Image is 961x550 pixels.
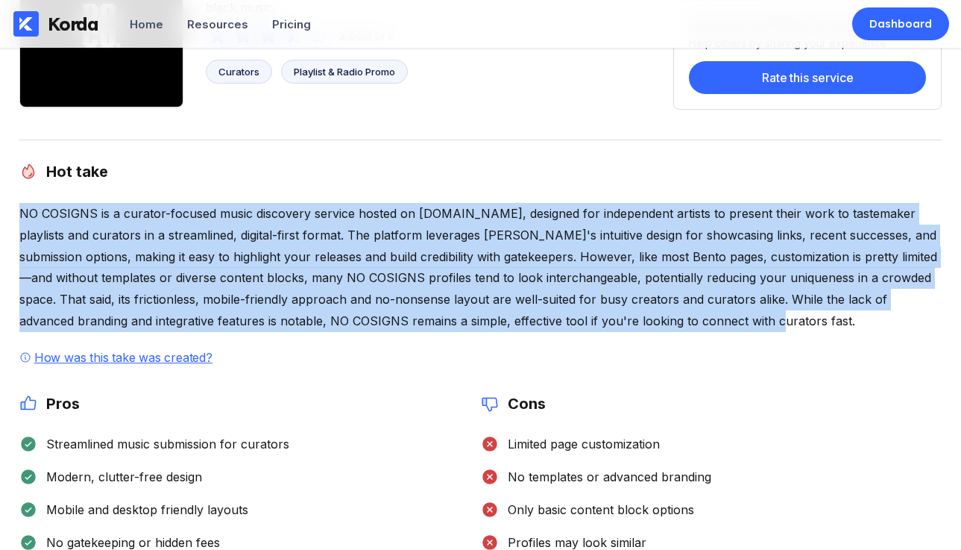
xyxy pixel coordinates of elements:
[281,60,408,84] a: Playlist & Radio Promo
[19,203,942,332] div: NO COSIGNS is a curator-focused music discovery service hosted on [DOMAIN_NAME], designed for ind...
[689,61,926,94] button: Rate this service
[37,163,108,181] h2: Hot take
[499,469,711,484] div: No templates or advanced branding
[869,16,932,31] div: Dashboard
[762,70,854,85] div: Rate this service
[48,13,98,35] div: Korda
[37,437,289,451] div: Streamlined music submission for curators
[272,17,311,31] div: Pricing
[499,437,660,451] div: Limited page customization
[37,535,220,550] div: No gatekeeping or hidden fees
[852,7,949,40] a: Dashboard
[499,395,546,413] h2: Cons
[37,469,202,484] div: Modern, clutter-free design
[218,66,259,78] div: Curators
[187,17,248,31] div: Resources
[31,350,215,365] div: How was this take was created?
[37,502,248,517] div: Mobile and desktop friendly layouts
[130,17,163,31] div: Home
[294,66,395,78] div: Playlist & Radio Promo
[499,502,694,517] div: Only basic content block options
[206,60,272,84] a: Curators
[37,395,80,413] h2: Pros
[499,535,646,550] div: Profiles may look similar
